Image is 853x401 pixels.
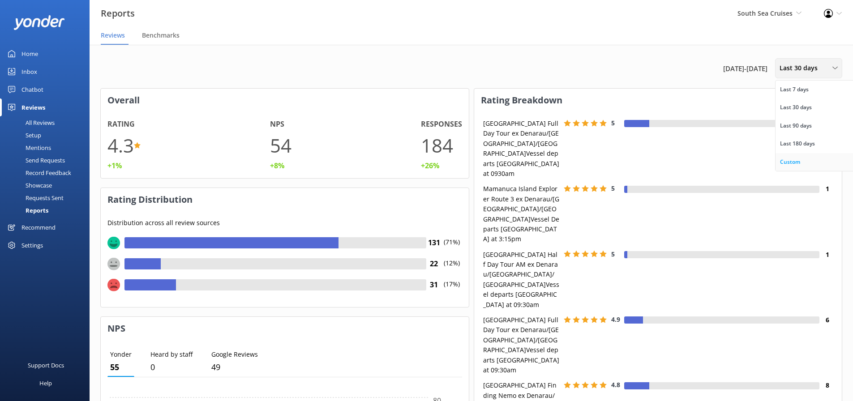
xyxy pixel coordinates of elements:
[442,279,462,300] p: (17%)
[5,154,90,166] a: Send Requests
[5,116,55,129] div: All Reviews
[426,279,442,291] h4: 31
[5,129,90,141] a: Setup
[110,361,132,374] p: 55
[780,103,812,112] div: Last 30 days
[28,356,64,374] div: Support Docs
[150,350,193,359] p: Heard by staff
[21,45,38,63] div: Home
[21,218,56,236] div: Recommend
[5,179,52,192] div: Showcase
[5,154,65,166] div: Send Requests
[101,31,125,40] span: Reviews
[819,184,835,194] h4: 1
[819,380,835,390] h4: 8
[39,374,52,392] div: Help
[21,63,37,81] div: Inbox
[110,350,132,359] p: Yonder
[426,237,442,249] h4: 131
[723,63,767,74] span: [DATE] - [DATE]
[270,130,291,160] h1: 54
[5,141,90,154] a: Mentions
[5,179,90,192] a: Showcase
[101,317,469,340] h3: NPS
[5,204,90,217] a: Reports
[611,184,615,192] span: 5
[5,192,90,204] a: Requests Sent
[101,188,469,211] h3: Rating Distribution
[5,166,71,179] div: Record Feedback
[150,361,193,374] p: 0
[481,119,562,179] div: [GEOGRAPHIC_DATA] Full Day Tour ex Denarau/[GEOGRAPHIC_DATA]/[GEOGRAPHIC_DATA]Vessel departs [GEO...
[101,6,135,21] h3: Reports
[21,98,45,116] div: Reviews
[107,119,135,130] h4: Rating
[421,119,462,130] h4: Responses
[421,160,439,172] div: +26%
[107,130,134,160] h1: 4.3
[101,89,469,112] h3: Overall
[611,119,615,127] span: 5
[737,9,793,17] span: South Sea Cruises
[481,250,562,310] div: [GEOGRAPHIC_DATA] Half Day Tour AM ex Denarau/[GEOGRAPHIC_DATA]/[GEOGRAPHIC_DATA]Vessel departs [...
[107,160,122,172] div: +1%
[5,141,51,154] div: Mentions
[21,236,43,254] div: Settings
[780,121,812,130] div: Last 90 days
[5,204,48,217] div: Reports
[5,116,90,129] a: All Reviews
[442,237,462,258] p: (71%)
[5,129,41,141] div: Setup
[211,350,258,359] p: Google Reviews
[142,31,180,40] span: Benchmarks
[426,258,442,270] h4: 22
[611,380,620,389] span: 4.8
[442,258,462,279] p: (12%)
[13,15,65,30] img: yonder-white-logo.png
[107,218,462,228] p: Distribution across all review sources
[474,89,842,112] h3: Rating Breakdown
[819,250,835,260] h4: 1
[780,63,823,73] span: Last 30 days
[21,81,43,98] div: Chatbot
[819,315,835,325] h4: 6
[421,130,453,160] h1: 184
[270,119,284,130] h4: NPS
[780,85,809,94] div: Last 7 days
[5,166,90,179] a: Record Feedback
[780,158,800,166] div: Custom
[270,160,284,172] div: +8%
[780,139,815,148] div: Last 180 days
[611,250,615,258] span: 5
[481,184,562,244] div: Mamanuca Island Explorer Route 3 ex Denarau/[GEOGRAPHIC_DATA]/[GEOGRAPHIC_DATA]Vessel Departs [GE...
[611,315,620,324] span: 4.9
[481,315,562,375] div: [GEOGRAPHIC_DATA] Full Day Tour ex Denarau/[GEOGRAPHIC_DATA]/[GEOGRAPHIC_DATA]Vessel departs [GEO...
[211,361,258,374] p: 49
[5,192,64,204] div: Requests Sent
